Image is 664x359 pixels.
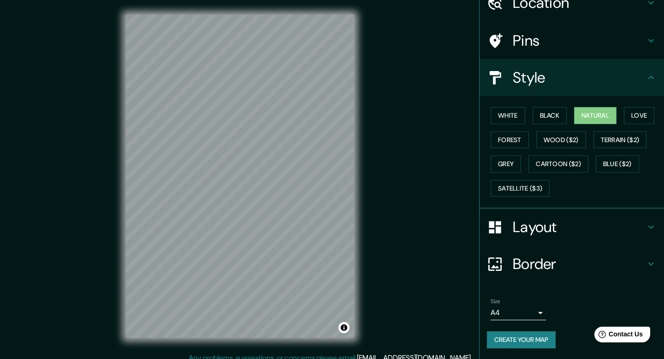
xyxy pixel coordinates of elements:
button: Create your map [487,331,556,348]
button: Wood ($2) [536,132,586,149]
button: Love [624,107,654,124]
canvas: Map [126,15,354,338]
button: Black [533,107,567,124]
button: Blue ($2) [596,156,639,173]
button: White [491,107,525,124]
h4: Layout [513,218,646,236]
div: Style [480,59,664,96]
button: Satellite ($3) [491,180,550,197]
div: A4 [491,305,546,320]
h4: Border [513,255,646,273]
iframe: Help widget launcher [582,323,654,349]
button: Grey [491,156,521,173]
div: Layout [480,209,664,245]
button: Forest [491,132,529,149]
div: Border [480,245,664,282]
button: Natural [574,107,617,124]
div: Pins [480,22,664,59]
button: Terrain ($2) [593,132,647,149]
button: Toggle attribution [338,322,350,333]
h4: Style [513,68,646,87]
button: Cartoon ($2) [528,156,588,173]
h4: Pins [513,31,646,50]
label: Size [491,298,500,305]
